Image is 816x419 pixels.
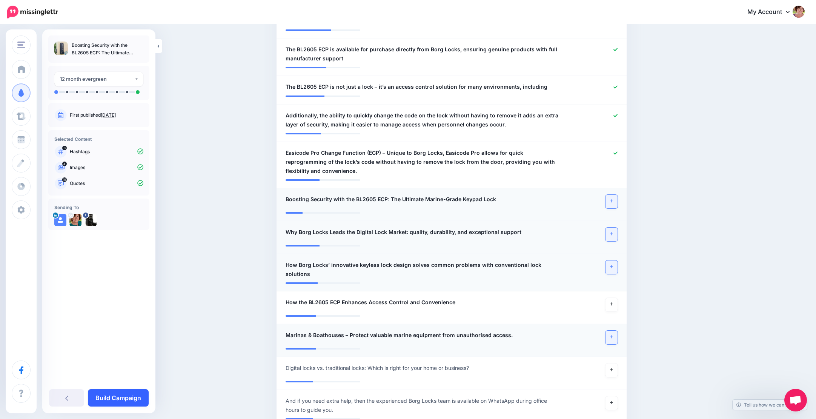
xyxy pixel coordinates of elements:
[70,180,143,187] p: Quotes
[286,148,561,176] span: Easicode Pro Change Function (ECP) – Unique to Borg Locks, Easicode Pro allows for quick reprogra...
[70,112,143,119] p: First published
[85,214,97,226] img: 157779713_205410448039176_3061345284008788382_n-bsa99958.jpg
[101,112,116,118] a: [DATE]
[70,164,143,171] p: Images
[54,136,143,142] h4: Selected Content
[286,331,513,340] span: Marinas & Boathouses – Protect valuable marine equipment from unauthorised access.
[286,82,547,91] span: The BL2605 ECP is not just a lock – it’s an access control solution for many environments, including
[286,364,469,373] span: Digital locks vs. traditional locks: Which is right for your home or business?
[54,205,143,210] h4: Sending To
[784,389,807,411] div: Open chat
[286,195,496,204] span: Boosting Security with the BL2605 ECP: The Ultimate Marine-Grade Keypad Lock
[69,214,81,226] img: AAcHTtdKiE76o_Ssb0RmDPc2eCY4ZpXLVxeYgi0ZbK2zE72l2i8s96-c-73834.png
[62,146,67,150] span: 3
[286,228,521,237] span: Why Borg Locks Leads the Digital Lock Market: quality, durability, and exceptional support
[733,400,807,410] a: Tell us how we can improve
[70,148,143,155] p: Hashtags
[286,260,561,279] span: How Borg Locks’ innovative keyless lock design solves common problems with conventional lock solu...
[17,42,25,48] img: menu.png
[60,75,134,83] div: 12 month evergreen
[62,162,67,166] span: 4
[54,72,143,86] button: 12 month evergreen
[62,177,67,182] span: 19
[286,45,561,63] span: The BL2605 ECP is available for purchase directly from Borg Locks, ensuring genuine products with...
[72,42,143,57] p: Boosting Security with the BL2605 ECP: The Ultimate Marine-Grade Keypad Lock
[286,396,561,414] span: And if you need extra help, then the experienced Borg Locks team is available on WhatsApp during ...
[54,42,68,55] img: 65b2b0f4071e7ccf6836be833b3494f9_thumb.jpg
[286,298,455,307] span: How the BL2605 ECP Enhances Access Control and Convenience
[54,214,66,226] img: user_default_image.png
[740,3,805,22] a: My Account
[7,6,58,18] img: Missinglettr
[286,111,561,129] span: Additionally, the ability to quickly change the code on the lock without having to remove it adds...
